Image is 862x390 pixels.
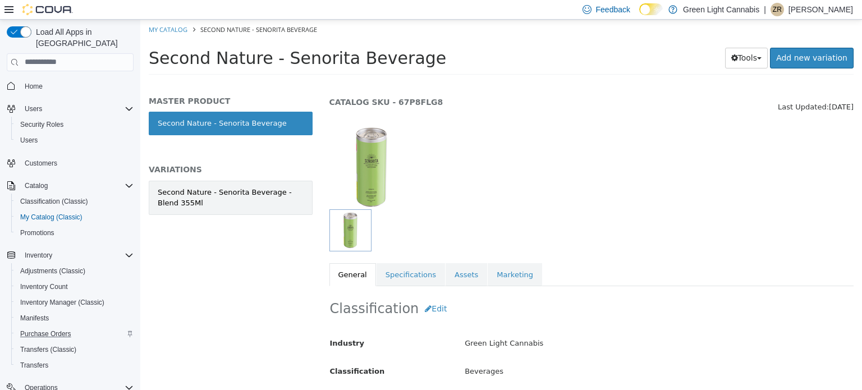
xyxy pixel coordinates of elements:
div: Second Nature - Senorita Beverage - Blend 355Ml [17,167,163,189]
a: General [189,244,236,267]
span: Catalog [20,179,134,192]
button: Users [20,102,47,116]
p: | [764,3,766,16]
span: Classification [190,347,245,356]
button: Users [11,132,138,148]
span: Home [20,79,134,93]
button: Purchase Orders [11,326,138,342]
button: My Catalog (Classic) [11,209,138,225]
a: My Catalog [8,6,47,14]
a: Security Roles [16,118,68,131]
button: Transfers [11,357,138,373]
span: Second Nature - Senorita Beverage [8,29,306,48]
button: Inventory [2,247,138,263]
button: Users [2,101,138,117]
h2: Classification [190,279,713,300]
img: Cova [22,4,73,15]
span: Dark Mode [639,15,640,16]
span: Customers [20,156,134,170]
span: Classification (Classic) [16,195,134,208]
span: Purchase Orders [20,329,71,338]
span: Last Updated: [638,83,689,91]
span: Inventory Count [16,280,134,293]
a: Assets [305,244,347,267]
span: Classification (Classic) [20,197,88,206]
span: Inventory [25,251,52,260]
a: Users [16,134,42,147]
button: Security Roles [11,117,138,132]
div: Beverages [316,342,721,362]
span: Inventory [20,249,134,262]
a: Transfers [16,359,53,372]
span: Load All Apps in [GEOGRAPHIC_DATA] [31,26,134,49]
span: Transfers [20,361,48,370]
a: My Catalog (Classic) [16,210,87,224]
img: 150 [189,105,273,190]
span: Security Roles [16,118,134,131]
button: Manifests [11,310,138,326]
span: Adjustments (Classic) [16,264,134,278]
span: Manifests [20,314,49,323]
a: Manifests [16,311,53,325]
a: Specifications [236,244,305,267]
h5: VARIATIONS [8,145,172,155]
button: Promotions [11,225,138,241]
span: Catalog [25,181,48,190]
button: Classification (Classic) [11,194,138,209]
h5: CATALOG SKU - 67P8FLG8 [189,77,578,88]
input: Dark Mode [639,3,663,15]
a: Inventory Manager (Classic) [16,296,109,309]
button: Inventory Count [11,279,138,295]
span: Security Roles [20,120,63,129]
button: Inventory [20,249,57,262]
span: Users [16,134,134,147]
a: Classification (Classic) [16,195,93,208]
a: Second Nature - Senorita Beverage [8,92,172,116]
div: Green Light Cannabis [316,314,721,334]
span: Transfers (Classic) [20,345,76,354]
button: Catalog [20,179,52,192]
button: Inventory Manager (Classic) [11,295,138,310]
span: Promotions [16,226,134,240]
a: Customers [20,157,62,170]
button: Adjustments (Classic) [11,263,138,279]
button: Catalog [2,178,138,194]
span: ZR [773,3,782,16]
button: Edit [278,279,313,300]
span: Inventory Count [20,282,68,291]
p: [PERSON_NAME] [788,3,853,16]
span: Transfers [16,359,134,372]
a: Inventory Count [16,280,72,293]
a: Home [20,80,47,93]
button: Transfers (Classic) [11,342,138,357]
span: Users [20,136,38,145]
a: Adjustments (Classic) [16,264,90,278]
span: Promotions [20,228,54,237]
span: Industry [190,319,224,328]
p: Green Light Cannabis [683,3,759,16]
h5: MASTER PRODUCT [8,76,172,86]
span: Manifests [16,311,134,325]
a: Marketing [347,244,402,267]
span: Users [25,104,42,113]
button: Home [2,78,138,94]
span: My Catalog (Classic) [20,213,82,222]
span: Home [25,82,43,91]
span: Customers [25,159,57,168]
div: Zarina Randhawa [771,3,784,16]
span: Adjustments (Classic) [20,267,85,276]
span: [DATE] [689,83,713,91]
a: Purchase Orders [16,327,76,341]
span: Inventory Manager (Classic) [20,298,104,307]
a: Promotions [16,226,59,240]
span: My Catalog (Classic) [16,210,134,224]
button: Customers [2,155,138,171]
span: Transfers (Classic) [16,343,134,356]
a: Transfers (Classic) [16,343,81,356]
span: Inventory Manager (Classic) [16,296,134,309]
span: Feedback [596,4,630,15]
button: Tools [585,28,628,49]
a: Add new variation [630,28,713,49]
span: Second Nature - Senorita Beverage [60,6,177,14]
span: Users [20,102,134,116]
